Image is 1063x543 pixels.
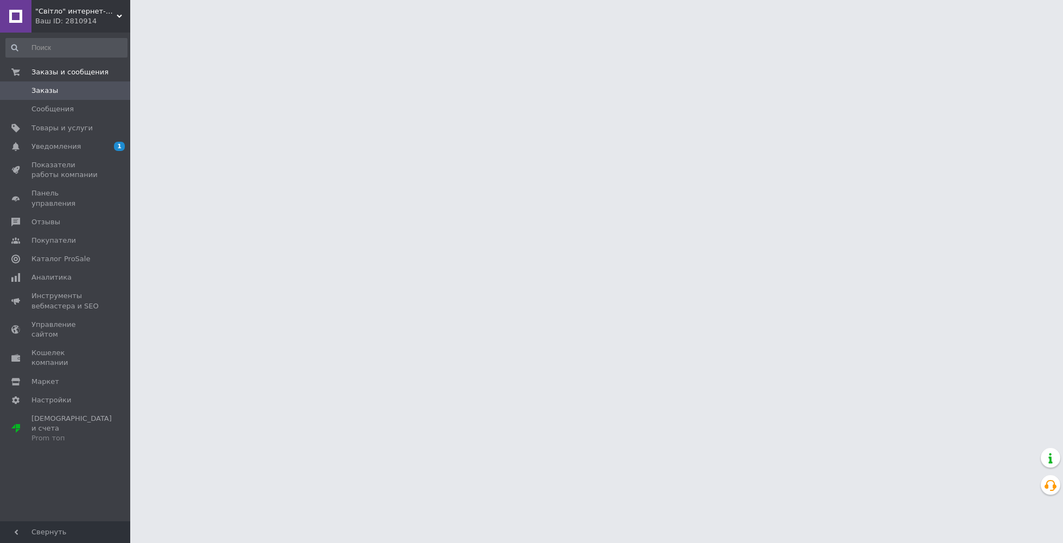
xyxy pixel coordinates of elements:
[31,273,72,282] span: Аналитика
[35,7,117,16] span: "Світло" интернет-магазин
[31,188,100,208] span: Панель управления
[31,86,58,96] span: Заказы
[31,291,100,311] span: Инструменты вебмастера и SEO
[31,160,100,180] span: Показатели работы компании
[31,254,90,264] span: Каталог ProSale
[31,104,74,114] span: Сообщения
[114,142,125,151] span: 1
[31,433,112,443] div: Prom топ
[31,217,60,227] span: Отзывы
[31,67,109,77] span: Заказы и сообщения
[31,123,93,133] span: Товары и услуги
[31,142,81,151] span: Уведомления
[35,16,130,26] div: Ваш ID: 2810914
[31,320,100,339] span: Управление сайтом
[31,348,100,368] span: Кошелек компании
[31,395,71,405] span: Настройки
[31,377,59,387] span: Маркет
[31,236,76,245] span: Покупатели
[5,38,128,58] input: Поиск
[31,414,112,444] span: [DEMOGRAPHIC_DATA] и счета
